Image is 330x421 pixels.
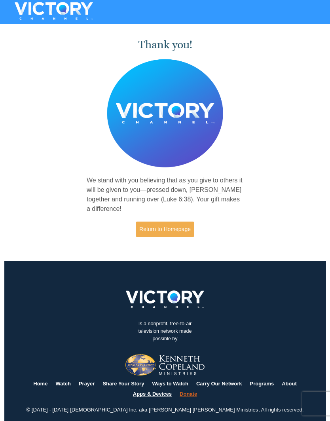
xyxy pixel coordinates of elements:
img: Believer's Voice of Victory Network [107,59,224,168]
img: Jesus-is-Lord-logo.png [125,354,205,375]
p: [DEMOGRAPHIC_DATA] Inc. [69,406,138,414]
img: victory-logo.png [116,290,214,308]
p: [PERSON_NAME] [PERSON_NAME] Ministries [148,406,259,414]
a: Apps & Devices [133,391,172,397]
p: aka [138,406,148,414]
a: Ways to Watch [152,381,188,387]
p: Is a nonprofit, free-to-air television network made possible by [125,314,205,349]
a: Return to Homepage [136,222,194,237]
p: © [DATE] - [DATE] [26,406,70,414]
a: Home [33,381,47,387]
a: Programs [250,381,274,387]
a: Carry Our Network [196,381,242,387]
a: About [282,381,297,387]
img: VICTORYTHON - VICTORY Channel [4,2,103,20]
p: All rights reserved. [260,406,305,414]
a: Donate [180,391,197,397]
p: We stand with you believing that as you give to others it will be given to you—pressed down, [PER... [87,176,243,214]
a: Watch [55,381,71,387]
a: Prayer [79,381,95,387]
h1: Thank you! [87,38,243,51]
a: Share Your Story [102,381,144,387]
